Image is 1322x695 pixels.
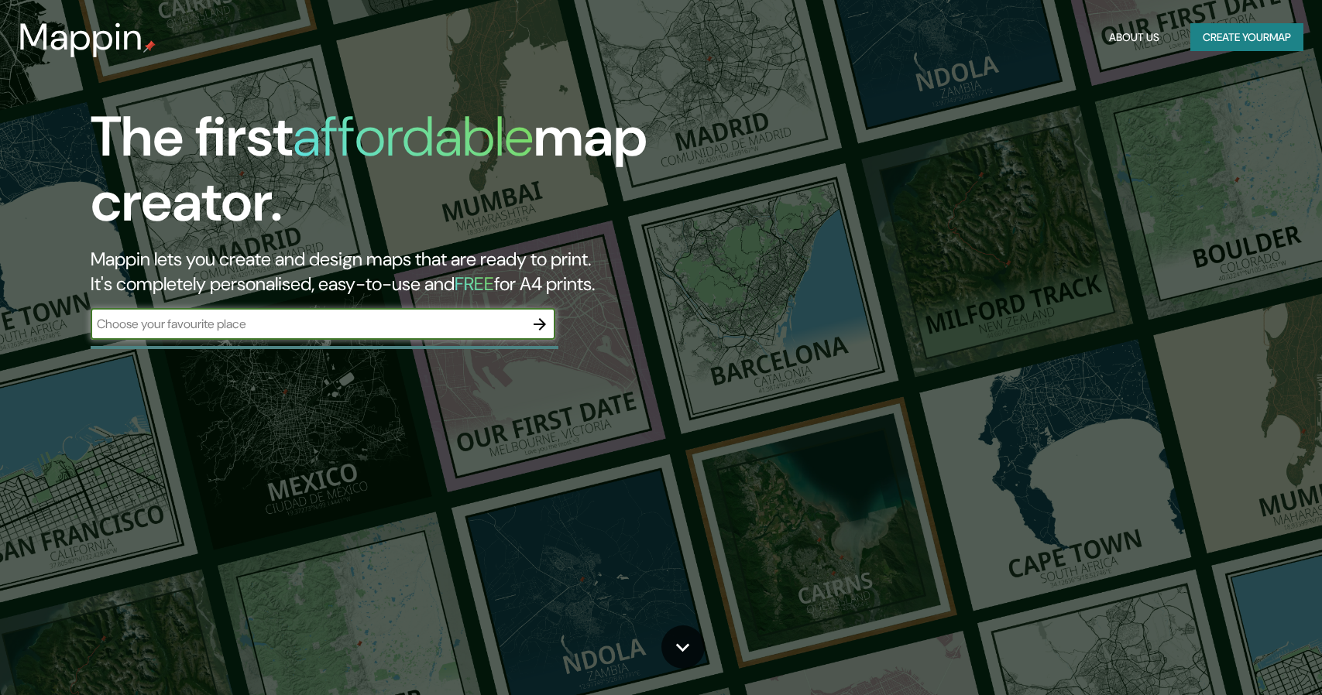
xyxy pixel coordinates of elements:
h5: FREE [455,272,494,296]
img: mappin-pin [143,40,156,53]
h1: The first map creator. [91,104,752,247]
h3: Mappin [19,15,143,59]
button: Create yourmap [1190,23,1303,52]
h1: affordable [293,101,534,173]
input: Choose your favourite place [91,315,524,333]
button: About Us [1103,23,1166,52]
h2: Mappin lets you create and design maps that are ready to print. It's completely personalised, eas... [91,247,752,296]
